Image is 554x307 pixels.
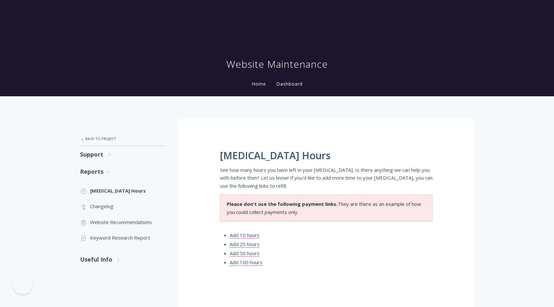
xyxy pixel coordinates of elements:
a: Dashboard [275,81,304,87]
h1: Website Maintenance [226,58,328,71]
a: Add 10 hours [230,232,260,239]
strong: Please don't use the following payment links. [227,201,338,207]
a: Back to Project [80,132,166,146]
section: They are there as an example of how you could collect payments only. [220,195,433,221]
a: Reports [80,163,166,180]
p: See how many hours you have left in your [MEDICAL_DATA]. Is there anything we can help you with b... [220,166,433,190]
h1: [MEDICAL_DATA] Hours [220,150,433,161]
a: Add 50 hours [230,250,260,257]
a: Support [80,146,166,163]
a: Add 100 hours [230,259,262,266]
a: Changelog [80,198,166,214]
a: [MEDICAL_DATA] Hours [80,183,166,198]
a: Useful Info [80,251,166,268]
a: Home [250,81,267,87]
a: Keyword Research Report [80,230,166,245]
a: Website Recommendations [80,214,166,230]
a: Add 25 hours [230,241,260,248]
iframe: Toggle Customer Support [13,275,32,294]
